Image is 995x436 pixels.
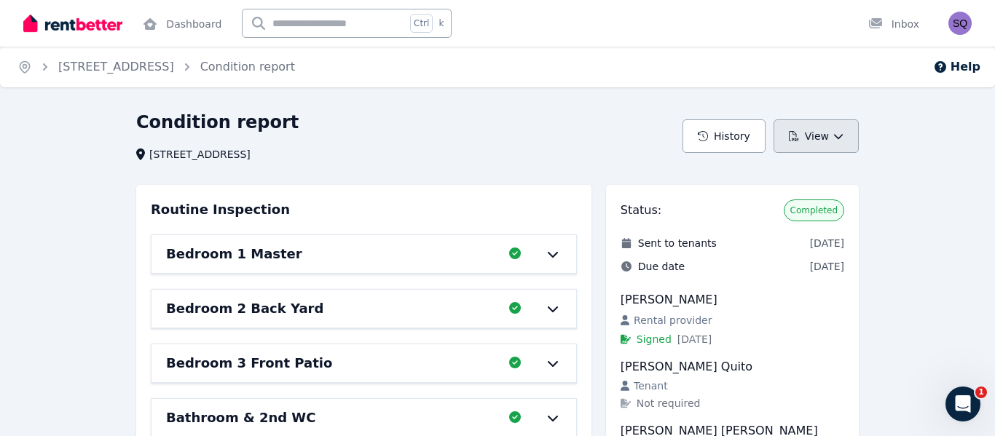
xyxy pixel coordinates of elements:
a: [STREET_ADDRESS] [58,60,174,74]
span: Completed [790,205,838,216]
span: 1 [975,387,987,398]
span: Sent to tenants [638,236,717,250]
h3: Status: [621,202,661,219]
div: [PERSON_NAME] [621,291,844,309]
span: [STREET_ADDRESS] [149,147,251,162]
button: Help [933,58,980,76]
a: Condition report [200,60,295,74]
h6: Bathroom & 2nd WC [166,408,315,428]
span: [DATE] [677,332,712,346]
img: RentBetter [23,12,122,34]
span: Ctrl [410,14,433,33]
button: View [774,119,859,153]
img: Sheridan Katherine Quito [948,12,972,35]
span: Not required [637,396,701,411]
div: Inbox [868,17,919,31]
span: Signed [637,332,672,346]
div: [PERSON_NAME] Quito [621,358,844,376]
span: Tenant [634,378,668,393]
h6: Bedroom 2 Back Yard [166,298,323,319]
span: Rental provider [634,313,712,328]
span: k [438,17,444,29]
button: History [683,119,766,153]
span: [DATE] [810,259,844,274]
span: [DATE] [810,236,844,250]
h6: Bedroom 1 Master [166,244,302,264]
h3: Routine Inspection [151,199,290,220]
span: Due date [638,259,685,274]
iframe: Intercom live chat [945,387,980,421]
h6: Bedroom 3 Front Patio [166,353,332,373]
h1: Condition report [136,111,299,134]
